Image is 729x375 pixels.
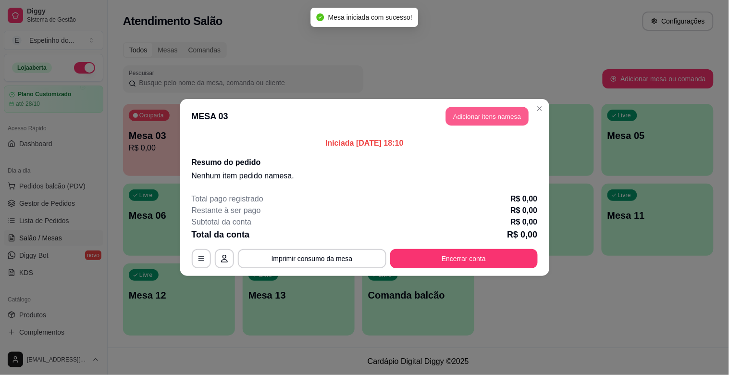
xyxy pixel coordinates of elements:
p: R$ 0,00 [510,216,537,228]
p: Subtotal da conta [192,216,252,228]
span: check-circle [317,13,324,21]
p: Nenhum item pedido na mesa . [192,170,538,182]
p: Total da conta [192,228,250,241]
p: Restante à ser pago [192,205,261,216]
p: Iniciada [DATE] 18:10 [192,137,538,149]
button: Imprimir consumo da mesa [238,249,386,268]
p: R$ 0,00 [507,228,537,241]
header: MESA 03 [180,99,549,134]
h2: Resumo do pedido [192,157,538,168]
span: Mesa iniciada com sucesso! [328,13,412,21]
p: Total pago registrado [192,193,263,205]
p: R$ 0,00 [510,193,537,205]
p: R$ 0,00 [510,205,537,216]
button: Encerrar conta [390,249,538,268]
button: Adicionar itens namesa [446,107,529,126]
button: Close [532,101,547,116]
